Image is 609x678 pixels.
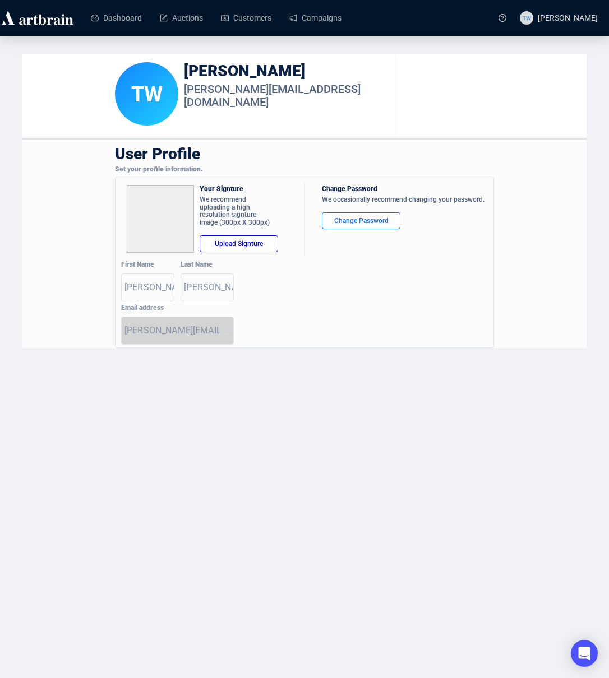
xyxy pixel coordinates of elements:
div: Change Password [331,215,391,226]
input: Last Name [184,278,233,296]
button: Change Password [322,212,400,229]
div: Email address [121,304,233,315]
div: Set your profile information. [115,166,494,177]
span: question-circle [499,14,506,22]
div: [PERSON_NAME][EMAIL_ADDRESS][DOMAIN_NAME] [184,83,395,112]
span: TW [131,82,163,106]
div: Your Signture [200,185,304,196]
img: email.svg [219,325,230,336]
div: First Name [121,261,173,272]
button: Upload Signture [200,235,278,252]
a: Customers [221,3,271,32]
a: Dashboard [91,3,142,32]
div: Tim Woody [115,62,178,126]
a: Auctions [160,3,203,32]
div: [PERSON_NAME] [184,62,395,83]
div: We recommend uploading a high resolution signture image (300px X 300px) [200,196,273,230]
div: Change Password [322,185,485,196]
span: [PERSON_NAME] [538,13,598,22]
div: Last Name [181,261,233,272]
div: User Profile [115,140,494,166]
div: We occasionally recommend changing your password. [322,196,485,207]
a: Campaigns [289,3,342,32]
input: Your Email [124,322,219,340]
div: Upload Signture [209,238,269,249]
span: TW [523,13,531,22]
input: First Name [124,278,174,296]
div: Open Intercom Messenger [571,640,598,667]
